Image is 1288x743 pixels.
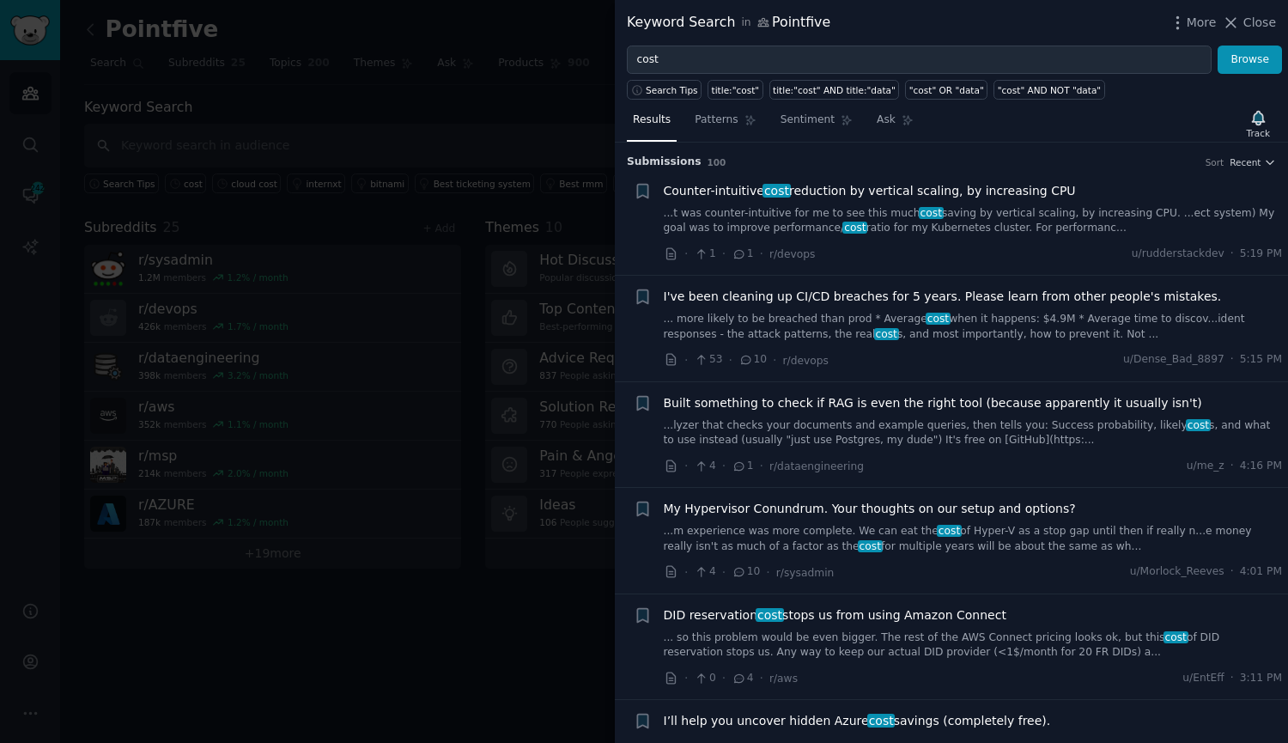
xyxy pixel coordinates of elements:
span: 10 [738,352,767,368]
span: · [729,351,732,369]
span: · [722,457,726,475]
span: 53 [694,352,722,368]
span: · [766,563,769,582]
span: Ask [877,113,896,128]
span: 4 [694,459,715,474]
span: 3:11 PM [1240,671,1282,686]
span: u/Dense_Bad_8897 [1123,352,1224,368]
span: Patterns [695,113,738,128]
span: 5:15 PM [1240,352,1282,368]
span: I’ll help you uncover hidden Azure savings (completely free). [664,712,1051,730]
span: cost [874,328,899,340]
a: ... so this problem would be even bigger. The rest of the AWS Connect pricing looks ok, but thisc... [664,630,1283,661]
a: DID reservationcoststops us from using Amazon Connect [664,606,1006,624]
span: 1 [732,459,753,474]
a: title:"cost" [708,80,763,100]
span: · [684,563,688,582]
a: ...t was counter-intuitive for me to see this muchcostsaving by vertical scaling, by increasing C... [664,206,1283,236]
span: cost [842,222,867,234]
span: cost [762,184,791,198]
a: ... more likely to be breached than prod * Averagecostwhen it happens: $4.9M * Average time to di... [664,312,1283,342]
button: More [1169,14,1217,32]
a: "cost" AND NOT "data" [993,80,1104,100]
a: ...lyzer that checks your documents and example queries, then tells you: Success probability, lik... [664,418,1283,448]
span: · [1230,352,1234,368]
span: · [722,563,726,582]
div: Sort [1206,156,1224,168]
span: Submission s [627,155,702,170]
span: cost [1186,419,1211,431]
button: Track [1241,106,1276,142]
span: r/sysadmin [776,567,835,579]
a: Built something to check if RAG is even the right tool (because apparently it usually isn't) [664,394,1202,412]
div: Keyword Search Pointfive [627,12,830,33]
button: Search Tips [627,80,702,100]
span: cost [858,540,883,552]
span: · [1230,247,1234,262]
span: u/rudderstackdev [1132,247,1224,262]
span: · [760,457,763,475]
span: Results [633,113,671,128]
span: · [1230,671,1234,686]
span: 1 [732,247,753,262]
a: I’ll help you uncover hidden Azurecostsavings (completely free). [664,712,1051,730]
span: · [684,245,688,263]
span: cost [756,608,784,622]
span: Search Tips [646,84,698,96]
a: title:"cost" AND title:"data" [769,80,900,100]
span: · [760,245,763,263]
span: DID reservation stops us from using Amazon Connect [664,606,1006,624]
button: Recent [1230,156,1276,168]
span: r/aws [769,673,798,685]
a: ...m experience was more complete. We can eat thecostof Hyper-V as a stop gap until then if reall... [664,524,1283,554]
span: · [684,669,688,687]
span: · [760,669,763,687]
span: · [1230,459,1234,474]
input: Try a keyword related to your business [627,46,1212,75]
span: in [741,15,750,31]
span: 100 [708,157,726,167]
a: Ask [871,107,920,142]
span: Sentiment [781,113,835,128]
span: r/devops [783,355,829,367]
span: 4 [732,671,753,686]
span: Recent [1230,156,1261,168]
span: 4:01 PM [1240,564,1282,580]
span: u/me_z [1187,459,1224,474]
span: 4 [694,564,715,580]
a: Patterns [689,107,762,142]
a: "cost" OR "data" [905,80,987,100]
a: I've been cleaning up CI/CD breaches for 5 years. Please learn from other people's mistakes. [664,288,1222,306]
span: · [1230,564,1234,580]
a: Counter-intuitivecostreduction by vertical scaling, by increasing CPU [664,182,1076,200]
span: · [722,245,726,263]
span: cost [937,525,962,537]
div: "cost" OR "data" [909,84,984,96]
span: cost [919,207,944,219]
span: 1 [694,247,715,262]
button: Browse [1218,46,1282,75]
span: 0 [694,671,715,686]
div: Track [1247,127,1270,139]
a: My Hypervisor Conundrum. Your thoughts on our setup and options? [664,500,1076,518]
a: Sentiment [775,107,859,142]
span: · [684,457,688,475]
span: r/devops [769,248,815,260]
div: title:"cost" AND title:"data" [773,84,896,96]
span: cost [926,313,951,325]
span: Counter-intuitive reduction by vertical scaling, by increasing CPU [664,182,1076,200]
span: 5:19 PM [1240,247,1282,262]
div: "cost" AND NOT "data" [998,84,1101,96]
span: u/EntEff [1182,671,1224,686]
a: Results [627,107,677,142]
span: More [1187,14,1217,32]
span: · [722,669,726,687]
span: r/dataengineering [769,460,864,472]
button: Close [1222,14,1276,32]
span: · [684,351,688,369]
span: Close [1243,14,1276,32]
span: 10 [732,564,760,580]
